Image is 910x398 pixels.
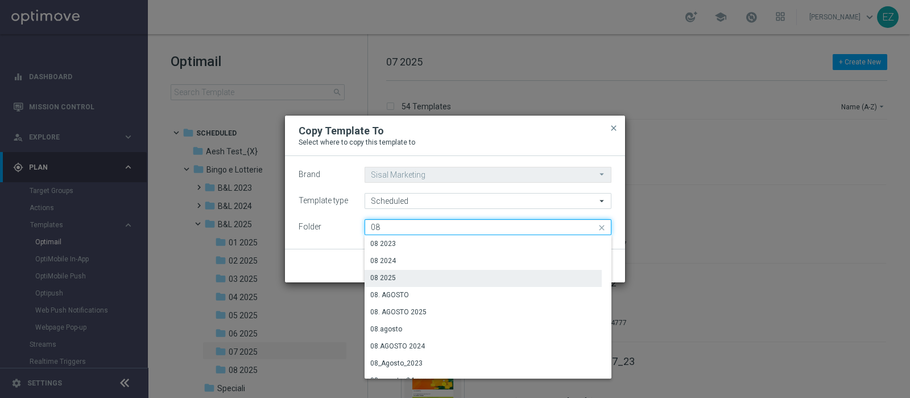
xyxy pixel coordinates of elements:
[370,375,414,385] div: 08_agosto_24
[365,270,602,287] div: Press SPACE to select this row.
[370,239,396,249] div: 08 2023
[370,273,396,283] div: 08 2025
[370,341,425,351] div: 08.AGOSTO 2024
[365,355,602,372] div: Press SPACE to select this row.
[370,358,423,368] div: 08_Agosto_2023
[299,124,384,138] h2: Copy Template To
[365,236,602,253] div: Press SPACE to select this row.
[299,222,321,232] label: Folder
[365,372,602,389] div: Press SPACE to select this row.
[299,138,611,147] p: Select where to copy this template to
[597,167,608,182] i: arrow_drop_down
[370,290,409,300] div: 08. AGOSTO
[597,194,608,208] i: arrow_drop_down
[370,324,402,334] div: 08.agosto
[365,338,602,355] div: Press SPACE to select this row.
[299,196,348,206] label: Template type
[370,256,396,266] div: 08 2024
[370,307,427,317] div: 08. AGOSTO 2025
[365,321,602,338] div: Press SPACE to select this row.
[365,253,602,270] div: Press SPACE to select this row.
[597,220,608,236] i: close
[365,219,611,235] input: Quick find
[609,124,618,133] span: close
[365,287,602,304] div: Press SPACE to select this row.
[365,304,602,321] div: Press SPACE to select this row.
[299,170,320,179] label: Brand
